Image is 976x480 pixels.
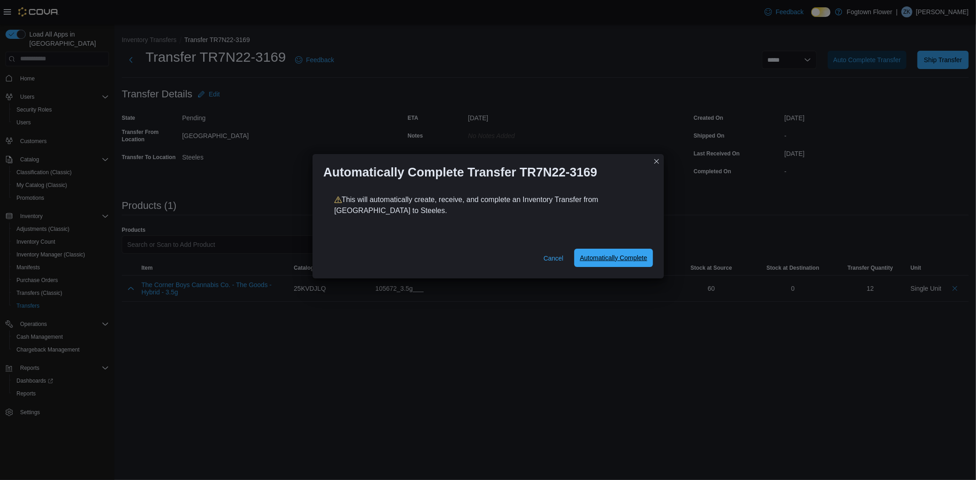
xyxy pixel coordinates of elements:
[540,249,567,267] button: Cancel
[324,165,598,180] h1: Automatically Complete Transfer TR7N22-3169
[574,249,652,267] button: Automatically Complete
[651,156,662,167] button: Closes this modal window
[334,194,642,216] p: This will automatically create, receive, and complete an Inventory Transfer from [GEOGRAPHIC_DATA...
[580,253,647,262] span: Automatically Complete
[544,254,564,263] span: Cancel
